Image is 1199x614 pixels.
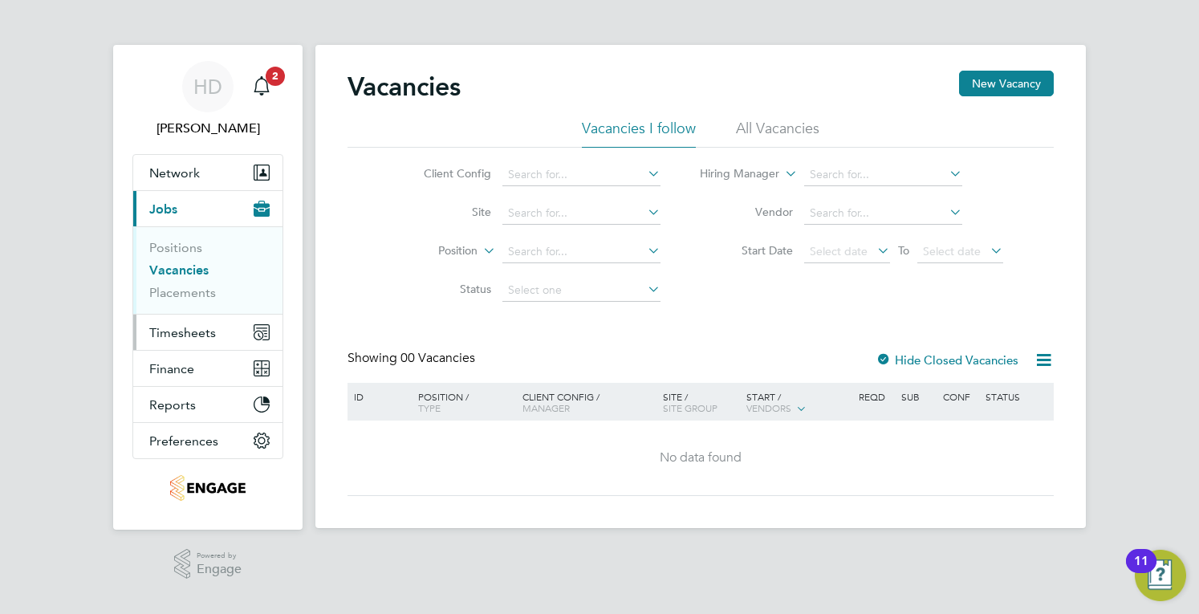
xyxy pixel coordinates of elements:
span: Finance [149,361,194,376]
button: Reports [133,387,282,422]
span: Holly Dunnage [132,119,283,138]
label: Hiring Manager [687,166,779,182]
button: New Vacancy [959,71,1054,96]
button: Preferences [133,423,282,458]
span: Select date [810,244,868,258]
input: Select one [502,279,660,302]
div: Position / [406,383,518,421]
button: Network [133,155,282,190]
button: Open Resource Center, 11 new notifications [1135,550,1186,601]
li: Vacancies I follow [582,119,696,148]
div: Reqd [855,383,896,410]
label: Position [385,243,478,259]
span: Engage [197,563,242,576]
label: Hide Closed Vacancies [876,352,1018,368]
div: Showing [348,350,478,367]
span: Powered by [197,549,242,563]
span: Manager [522,401,570,414]
button: Timesheets [133,315,282,350]
li: All Vacancies [736,119,819,148]
button: Finance [133,351,282,386]
h2: Vacancies [348,71,461,103]
a: Go to home page [132,475,283,501]
a: Vacancies [149,262,209,278]
span: Jobs [149,201,177,217]
span: Network [149,165,200,181]
div: Start / [742,383,855,423]
div: Status [982,383,1051,410]
input: Search for... [502,202,660,225]
input: Search for... [804,164,962,186]
label: Start Date [701,243,793,258]
div: 11 [1134,561,1148,582]
label: Site [399,205,491,219]
img: tribuildsolutions-logo-retina.png [170,475,245,501]
input: Search for... [804,202,962,225]
a: 2 [246,61,278,112]
div: ID [350,383,406,410]
div: Site / [659,383,743,421]
span: Select date [923,244,981,258]
span: To [893,240,914,261]
button: Jobs [133,191,282,226]
span: Site Group [663,401,717,414]
span: 2 [266,67,285,86]
div: No data found [350,449,1051,466]
nav: Main navigation [113,45,303,530]
a: Placements [149,285,216,300]
div: Conf [939,383,981,410]
span: 00 Vacancies [400,350,475,366]
a: Powered byEngage [174,549,242,579]
span: HD [193,76,222,97]
span: Preferences [149,433,218,449]
span: Type [418,401,441,414]
input: Search for... [502,241,660,263]
div: Jobs [133,226,282,314]
a: HD[PERSON_NAME] [132,61,283,138]
label: Status [399,282,491,296]
div: Client Config / [518,383,659,421]
label: Vendor [701,205,793,219]
span: Timesheets [149,325,216,340]
span: Reports [149,397,196,413]
span: Vendors [746,401,791,414]
input: Search for... [502,164,660,186]
a: Positions [149,240,202,255]
div: Sub [897,383,939,410]
label: Client Config [399,166,491,181]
